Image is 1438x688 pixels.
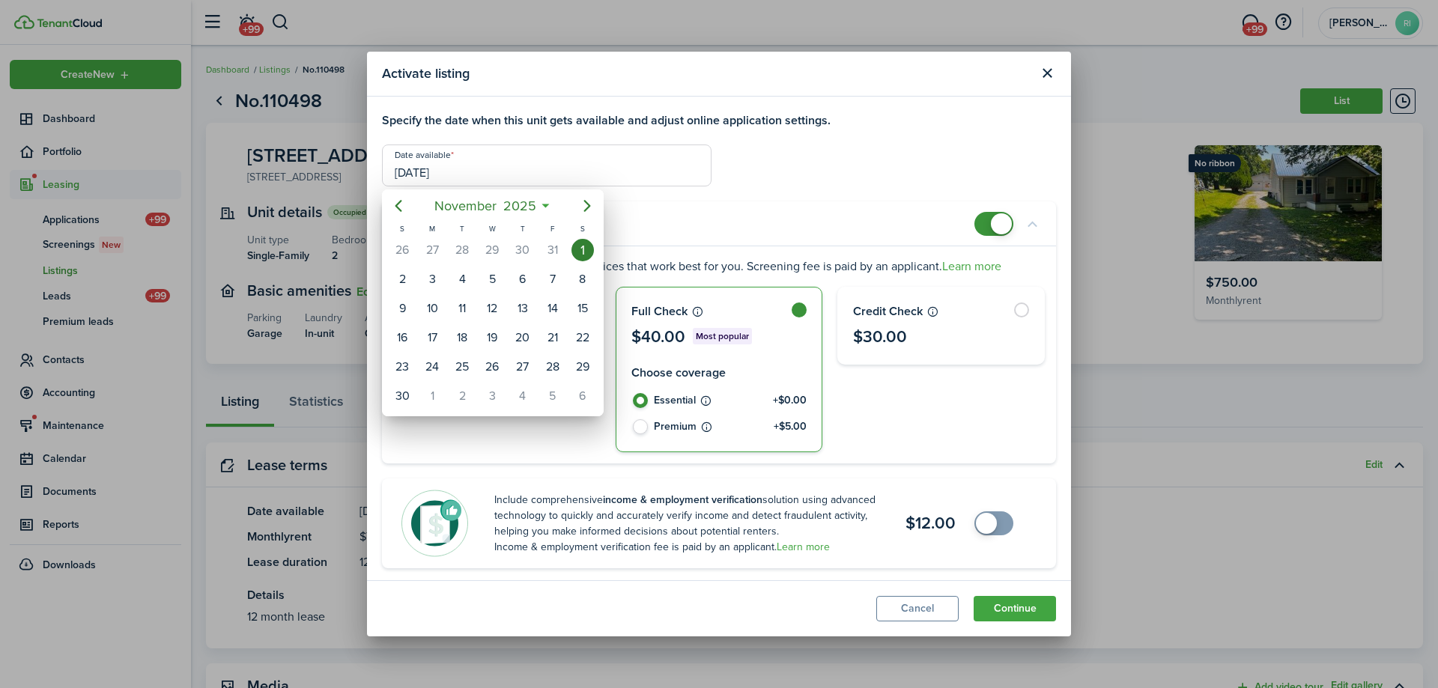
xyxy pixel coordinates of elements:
[481,239,503,261] div: Wednesday, October 29, 2025
[541,297,564,320] div: Friday, November 14, 2025
[541,239,564,261] div: Friday, October 31, 2025
[431,192,500,219] span: November
[421,239,443,261] div: Monday, October 27, 2025
[571,268,594,290] div: Saturday, November 8, 2025
[571,297,594,320] div: Saturday, November 15, 2025
[391,268,413,290] div: Sunday, November 2, 2025
[512,356,534,378] div: Thursday, November 27, 2025
[451,268,473,290] div: Tuesday, November 4, 2025
[512,268,534,290] div: Thursday, November 6, 2025
[571,356,594,378] div: Saturday, November 29, 2025
[541,385,564,407] div: Friday, December 5, 2025
[512,239,534,261] div: Thursday, October 30, 2025
[512,297,534,320] div: Thursday, November 13, 2025
[512,385,534,407] div: Thursday, December 4, 2025
[541,356,564,378] div: Friday, November 28, 2025
[451,326,473,349] div: Tuesday, November 18, 2025
[481,326,503,349] div: Wednesday, November 19, 2025
[421,385,443,407] div: Monday, December 1, 2025
[391,356,413,378] div: Sunday, November 23, 2025
[481,356,503,378] div: Wednesday, November 26, 2025
[417,222,447,235] div: M
[568,222,598,235] div: S
[481,297,503,320] div: Wednesday, November 12, 2025
[451,239,473,261] div: Tuesday, October 28, 2025
[571,239,594,261] div: Saturday, November 1, 2025
[391,239,413,261] div: Sunday, October 26, 2025
[421,268,443,290] div: Monday, November 3, 2025
[541,326,564,349] div: Friday, November 21, 2025
[571,326,594,349] div: Saturday, November 22, 2025
[447,222,477,235] div: T
[421,297,443,320] div: Monday, November 10, 2025
[500,192,539,219] span: 2025
[541,268,564,290] div: Friday, November 7, 2025
[391,385,413,407] div: Sunday, November 30, 2025
[477,222,507,235] div: W
[391,297,413,320] div: Sunday, November 9, 2025
[387,222,417,235] div: S
[391,326,413,349] div: Sunday, November 16, 2025
[421,356,443,378] div: Monday, November 24, 2025
[512,326,534,349] div: Thursday, November 20, 2025
[481,268,503,290] div: Wednesday, November 5, 2025
[451,385,473,407] div: Tuesday, December 2, 2025
[571,385,594,407] div: Saturday, December 6, 2025
[421,326,443,349] div: Monday, November 17, 2025
[383,191,413,221] mbsc-button: Previous page
[481,385,503,407] div: Wednesday, December 3, 2025
[451,356,473,378] div: Tuesday, November 25, 2025
[538,222,568,235] div: F
[572,191,602,221] mbsc-button: Next page
[508,222,538,235] div: T
[425,192,545,219] mbsc-button: November2025
[451,297,473,320] div: Tuesday, November 11, 2025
